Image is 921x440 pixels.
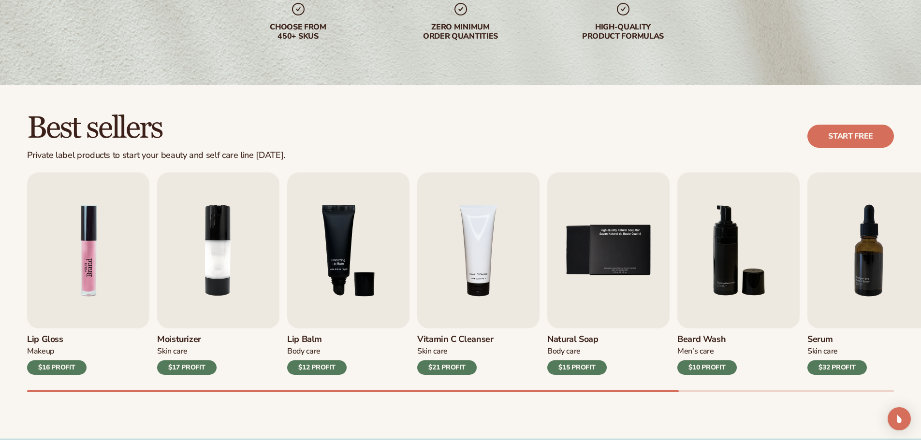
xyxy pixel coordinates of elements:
div: Makeup [27,346,87,356]
h3: Lip Gloss [27,334,87,345]
a: 2 / 9 [157,172,279,375]
div: Body Care [287,346,347,356]
div: Skin Care [807,346,867,356]
div: Zero minimum order quantities [399,23,523,41]
h3: Moisturizer [157,334,217,345]
a: Start free [807,125,894,148]
a: 4 / 9 [417,172,540,375]
div: $15 PROFIT [547,360,607,375]
div: Skin Care [417,346,494,356]
div: $17 PROFIT [157,360,217,375]
div: Men’s Care [677,346,737,356]
div: $16 PROFIT [27,360,87,375]
div: $10 PROFIT [677,360,737,375]
a: 5 / 9 [547,172,670,375]
div: $32 PROFIT [807,360,867,375]
h3: Beard Wash [677,334,737,345]
div: $12 PROFIT [287,360,347,375]
div: High-quality product formulas [561,23,685,41]
div: Body Care [547,346,607,356]
div: $21 PROFIT [417,360,477,375]
div: Skin Care [157,346,217,356]
div: Private label products to start your beauty and self care line [DATE]. [27,150,285,161]
img: Shopify Image 2 [27,172,149,328]
a: 3 / 9 [287,172,409,375]
h3: Lip Balm [287,334,347,345]
h3: Natural Soap [547,334,607,345]
h2: Best sellers [27,112,285,144]
div: Open Intercom Messenger [888,407,911,430]
a: 6 / 9 [677,172,800,375]
h3: Serum [807,334,867,345]
div: Choose from 450+ Skus [236,23,360,41]
h3: Vitamin C Cleanser [417,334,494,345]
a: 1 / 9 [27,172,149,375]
